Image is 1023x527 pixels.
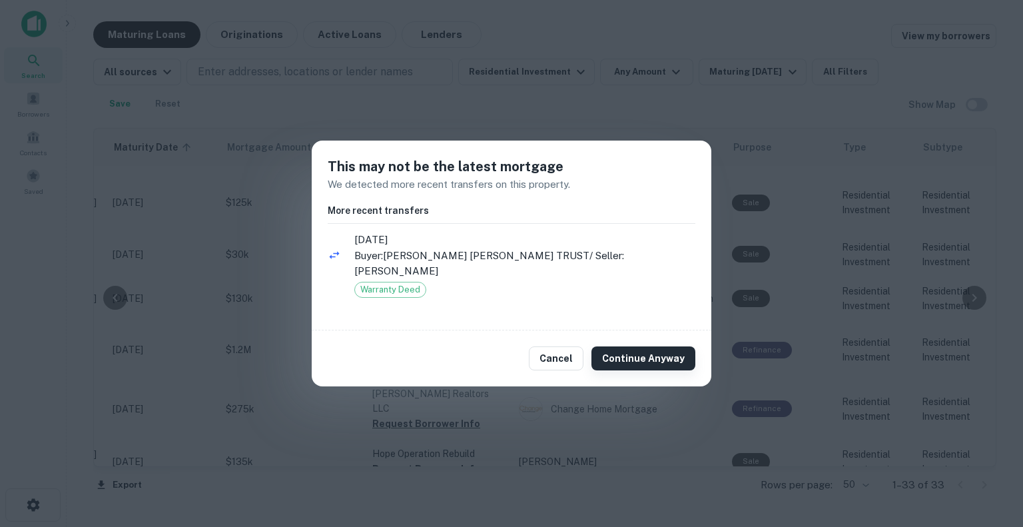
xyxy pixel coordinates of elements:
[956,420,1023,484] iframe: Chat Widget
[591,346,695,370] button: Continue Anyway
[355,283,426,296] span: Warranty Deed
[328,177,695,193] p: We detected more recent transfers on this property.
[354,282,426,298] div: Warranty Deed
[328,203,695,218] h6: More recent transfers
[529,346,583,370] button: Cancel
[328,157,695,177] h5: This may not be the latest mortgage
[354,232,695,248] span: [DATE]
[354,248,695,279] p: Buyer: [PERSON_NAME] [PERSON_NAME] TRUST / Seller: [PERSON_NAME]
